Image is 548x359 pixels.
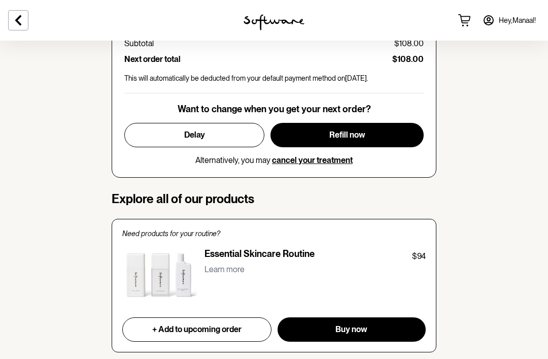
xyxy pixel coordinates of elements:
p: This will automatically be deducted from your default payment method on [DATE] . [124,74,424,83]
a: Hey,Manaal! [476,8,542,32]
span: Delay [184,130,205,140]
p: $108.00 [394,39,424,48]
img: Essential Skincare Routine product [122,248,196,305]
span: + Add to upcoming order [152,324,242,334]
p: Next order total [124,54,181,64]
p: $108.00 [392,54,424,64]
button: cancel your treatment [272,155,353,165]
p: Need products for your routine? [122,230,426,238]
p: Learn more [204,265,245,274]
button: Learn more [204,263,245,276]
p: Essential Skincare Routine [204,248,315,263]
span: Buy now [335,324,367,334]
p: Want to change when you get your next order? [178,104,371,115]
button: + Add to upcoming order [122,317,271,342]
button: Delay [124,123,264,147]
img: software logo [244,14,304,30]
p: $94 [412,250,426,263]
button: Buy now [278,317,426,342]
p: Alternatively, you may [195,155,353,165]
span: Hey, Manaal ! [499,16,536,25]
p: Subtotal [124,39,154,48]
button: Refill now [270,123,424,147]
span: Refill now [329,130,365,140]
h4: Explore all of our products [112,192,436,207]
